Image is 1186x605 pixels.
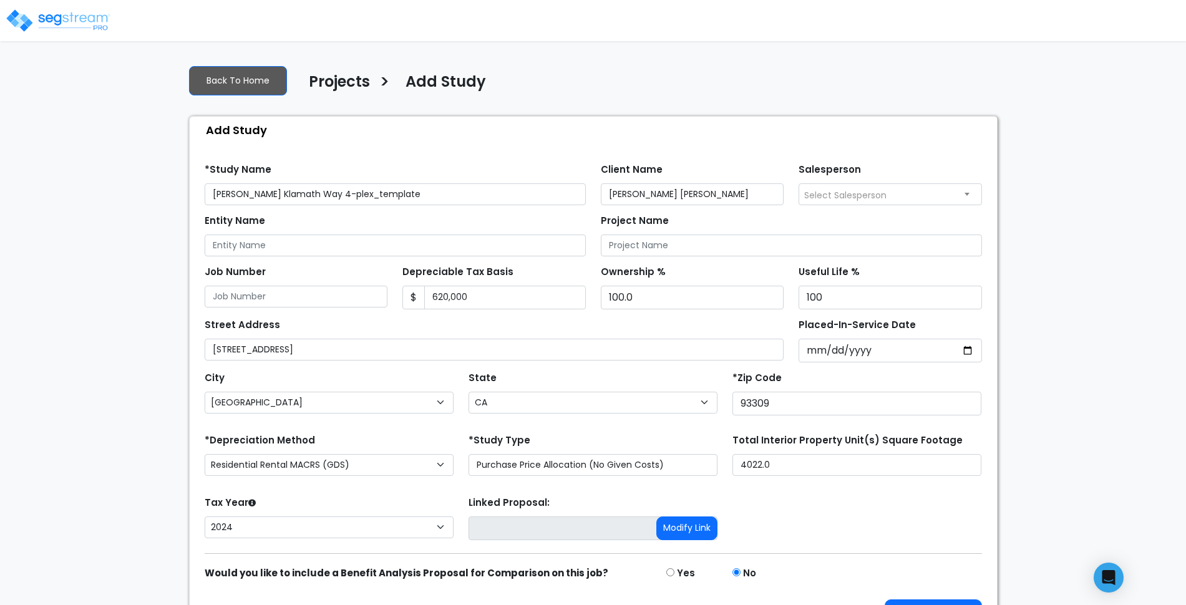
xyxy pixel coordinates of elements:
label: No [743,566,756,581]
div: Add Study [196,117,997,143]
label: Street Address [205,318,280,332]
input: 0.00 [424,286,586,309]
a: Back To Home [189,66,287,95]
input: Ownership % [601,286,784,309]
div: Open Intercom Messenger [1094,563,1124,593]
label: Linked Proposal: [469,496,550,510]
a: Projects [299,73,370,99]
label: *Zip Code [732,371,782,385]
input: Zip Code [732,392,981,415]
input: Entity Name [205,235,586,256]
label: City [205,371,225,385]
label: Total Interior Property Unit(s) Square Footage [732,433,963,448]
label: Tax Year [205,496,256,510]
label: Entity Name [205,214,265,228]
label: *Study Name [205,163,271,177]
h4: Add Study [406,73,486,94]
input: Project Name [601,235,982,256]
label: Yes [677,566,695,581]
label: Useful Life % [799,265,860,279]
label: *Study Type [469,433,530,448]
label: Depreciable Tax Basis [402,265,513,279]
strong: Would you like to include a Benefit Analysis Proposal for Comparison on this job? [205,566,608,579]
label: *Depreciation Method [205,433,315,448]
label: State [469,371,497,385]
input: Street Address [205,339,784,361]
input: Useful Life % [799,286,982,309]
input: Study Name [205,183,586,205]
input: Client Name [601,183,784,205]
span: Select Salesperson [804,189,887,201]
h3: > [379,72,390,96]
label: Placed-In-Service Date [799,318,916,332]
a: Add Study [396,73,486,99]
label: Client Name [601,163,663,177]
span: $ [402,286,425,309]
input: Job Number [205,286,388,307]
label: Salesperson [799,163,861,177]
button: Modify Link [656,516,717,540]
label: Job Number [205,265,266,279]
img: logo_pro_r.png [5,8,111,33]
label: Project Name [601,214,669,228]
input: total square foot [732,454,981,476]
h4: Projects [309,73,370,94]
label: Ownership % [601,265,666,279]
